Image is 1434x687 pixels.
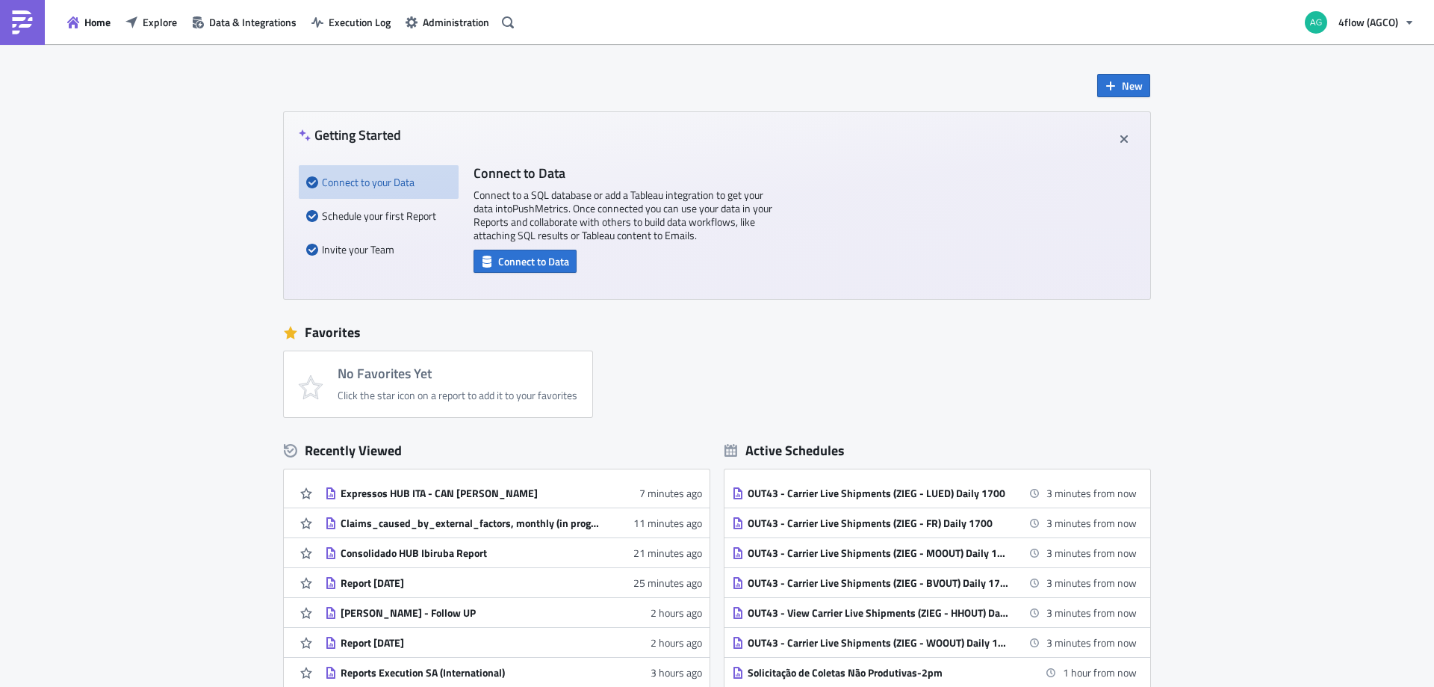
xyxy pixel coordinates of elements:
[118,10,184,34] button: Explore
[325,628,702,657] a: Report [DATE]2 hours ago
[748,487,1009,500] div: OUT43 - Carrier Live Shipments (ZIEG - LUED) Daily 1700
[732,628,1137,657] a: OUT43 - Carrier Live Shipments (ZIEG - WOOUT) Daily 17003 minutes from now
[748,546,1009,560] div: OUT43 - Carrier Live Shipments (ZIEG - MOOUT) Daily 1700
[341,666,602,680] div: Reports Execution SA (International)
[639,485,702,501] time: 2025-08-27T14:49:21Z
[341,546,602,560] div: Consolidado HUB Ibiruba Report
[325,508,702,537] a: Claims_caused_by_external_factors, monthly (in progress)11 minutes ago
[1097,74,1150,97] button: New
[748,636,1009,650] div: OUT43 - Carrier Live Shipments (ZIEG - WOOUT) Daily 1700
[1063,665,1137,680] time: 2025-08-27 13:00
[341,636,602,650] div: Report [DATE]
[306,165,451,199] div: Connect to your Data
[1122,78,1143,93] span: New
[1046,485,1137,501] time: 2025-08-27 12:00
[732,538,1137,567] a: OUT43 - Carrier Live Shipments (ZIEG - MOOUT) Daily 17003 minutes from now
[651,635,702,650] time: 2025-08-27T12:33:45Z
[748,517,1009,530] div: OUT43 - Carrier Live Shipments (ZIEG - FR) Daily 1700
[1046,545,1137,561] time: 2025-08-27 12:00
[341,606,602,620] div: [PERSON_NAME] - Follow UP
[423,14,489,30] span: Administration
[1046,635,1137,650] time: 2025-08-27 12:00
[633,575,702,591] time: 2025-08-27T14:31:24Z
[651,665,702,680] time: 2025-08-27T12:16:52Z
[633,545,702,561] time: 2025-08-27T14:35:58Z
[338,389,577,402] div: Click the star icon on a report to add it to your favorites
[341,576,602,590] div: Report [DATE]
[306,232,451,266] div: Invite your Team
[209,14,297,30] span: Data & Integrations
[732,598,1137,627] a: OUT43 - View Carrier Live Shipments (ZIEG - HHOUT) Daily 17003 minutes from now
[306,199,451,232] div: Schedule your first Report
[329,14,391,30] span: Execution Log
[474,165,772,181] h4: Connect to Data
[398,10,497,34] button: Administration
[325,568,702,597] a: Report [DATE]25 minutes ago
[284,440,710,462] div: Recently Viewed
[325,538,702,567] a: Consolidado HUB Ibiruba Report21 minutes ago
[1338,14,1398,30] span: 4flow (AGCO)
[325,598,702,627] a: [PERSON_NAME] - Follow UP2 hours ago
[10,10,34,34] img: PushMetrics
[732,508,1137,537] a: OUT43 - Carrier Live Shipments (ZIEG - FR) Daily 17003 minutes from now
[1046,605,1137,620] time: 2025-08-27 12:00
[60,10,118,34] button: Home
[651,605,702,620] time: 2025-08-27T13:12:09Z
[338,366,577,381] h4: No Favorites Yet
[748,576,1009,590] div: OUT43 - Carrier Live Shipments (ZIEG - BVOUT) Daily 1700
[284,321,1150,344] div: Favorites
[341,487,602,500] div: Expressos HUB ITA - CAN [PERSON_NAME]
[325,658,702,687] a: Reports Execution SA (International)3 hours ago
[143,14,177,30] span: Explore
[474,250,577,273] button: Connect to Data
[1046,575,1137,591] time: 2025-08-27 12:00
[1303,10,1329,35] img: Avatar
[732,568,1137,597] a: OUT43 - Carrier Live Shipments (ZIEG - BVOUT) Daily 17003 minutes from now
[724,442,845,459] div: Active Schedules
[184,10,304,34] button: Data & Integrations
[299,127,401,143] h4: Getting Started
[498,253,569,269] span: Connect to Data
[748,666,1009,680] div: Solicitação de Coletas Não Produtivas-2pm
[304,10,398,34] button: Execution Log
[732,658,1137,687] a: Solicitação de Coletas Não Produtivas-2pm1 hour from now
[84,14,111,30] span: Home
[1296,6,1423,39] button: 4flow (AGCO)
[341,517,602,530] div: Claims_caused_by_external_factors, monthly (in progress)
[732,478,1137,508] a: OUT43 - Carrier Live Shipments (ZIEG - LUED) Daily 17003 minutes from now
[474,252,577,268] a: Connect to Data
[325,478,702,508] a: Expressos HUB ITA - CAN [PERSON_NAME]7 minutes ago
[1046,515,1137,531] time: 2025-08-27 12:00
[633,515,702,531] time: 2025-08-27T14:45:54Z
[474,188,772,242] p: Connect to a SQL database or add a Tableau integration to get your data into PushMetrics . Once c...
[748,606,1009,620] div: OUT43 - View Carrier Live Shipments (ZIEG - HHOUT) Daily 1700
